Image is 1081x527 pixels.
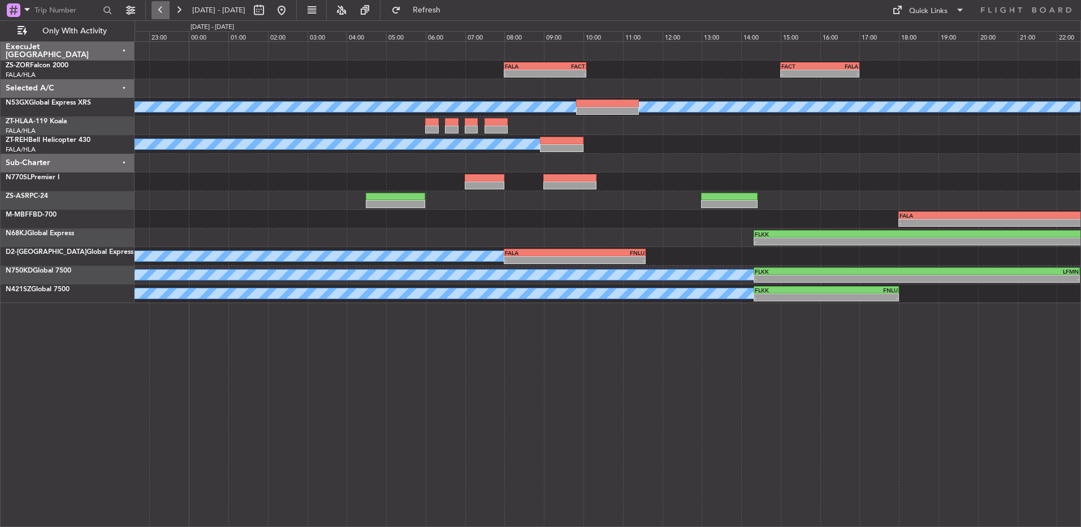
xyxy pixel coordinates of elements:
button: Only With Activity [12,22,123,40]
a: ZS-ZORFalcon 2000 [6,62,68,69]
span: M-MBFF [6,211,33,218]
div: FALA [505,63,545,70]
div: 10:00 [583,31,623,41]
div: FACT [781,63,820,70]
div: 02:00 [268,31,308,41]
div: 15:00 [781,31,820,41]
input: Trip Number [34,2,100,19]
div: 18:00 [899,31,939,41]
div: 16:00 [820,31,860,41]
div: - [505,70,545,77]
div: - [781,70,820,77]
div: 07:00 [465,31,505,41]
div: 09:00 [544,31,583,41]
div: FALA [820,63,858,70]
div: 03:00 [308,31,347,41]
div: - [755,275,916,282]
div: FNLU [827,287,898,293]
div: - [545,70,585,77]
div: [DATE] - [DATE] [191,23,234,32]
div: FLKK [755,231,933,237]
div: 05:00 [386,31,426,41]
div: 12:00 [663,31,702,41]
a: N53GXGlobal Express XRS [6,100,91,106]
a: FALA/HLA [6,145,36,154]
div: - [827,294,898,301]
div: - [916,275,1078,282]
div: FLKK [755,287,826,293]
button: Quick Links [887,1,970,19]
a: M-MBFFBD-700 [6,211,57,218]
div: 08:00 [504,31,544,41]
div: - [755,238,933,245]
span: ZS-ASR [6,193,29,200]
span: D2-[GEOGRAPHIC_DATA] [6,249,87,256]
div: 14:00 [741,31,781,41]
span: Refresh [403,6,451,14]
a: FALA/HLA [6,127,36,135]
span: N421SZ [6,286,31,293]
div: - [820,70,858,77]
a: ZS-ASRPC-24 [6,193,48,200]
div: 01:00 [228,31,268,41]
div: LFMN [916,268,1078,275]
a: N421SZGlobal 7500 [6,286,70,293]
div: - [755,294,826,301]
span: [DATE] - [DATE] [192,5,245,15]
a: N68KJGlobal Express [6,230,74,237]
div: - [505,257,574,263]
div: 13:00 [702,31,741,41]
a: N750KDGlobal 7500 [6,267,71,274]
span: Only With Activity [29,27,119,35]
div: - [575,257,645,263]
span: ZT-HLA [6,118,28,125]
div: FACT [545,63,585,70]
div: 17:00 [859,31,899,41]
div: 23:00 [149,31,189,41]
span: N68KJ [6,230,27,237]
div: 04:00 [347,31,386,41]
div: FALA [505,249,574,256]
div: Quick Links [909,6,948,17]
span: N53GX [6,100,29,106]
span: N750KD [6,267,33,274]
div: 00:00 [189,31,228,41]
span: ZT-REH [6,137,28,144]
a: D2-[GEOGRAPHIC_DATA]Global Express [6,249,133,256]
a: FALA/HLA [6,71,36,79]
div: 06:00 [426,31,465,41]
a: ZT-REHBell Helicopter 430 [6,137,90,144]
span: N770SL [6,174,31,181]
div: 21:00 [1018,31,1057,41]
div: FLKK [755,268,916,275]
a: ZT-HLAA-119 Koala [6,118,67,125]
button: Refresh [386,1,454,19]
a: N770SLPremier I [6,174,59,181]
div: 20:00 [978,31,1018,41]
div: FNLU [575,249,645,256]
div: 19:00 [939,31,978,41]
div: 11:00 [623,31,663,41]
span: ZS-ZOR [6,62,30,69]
